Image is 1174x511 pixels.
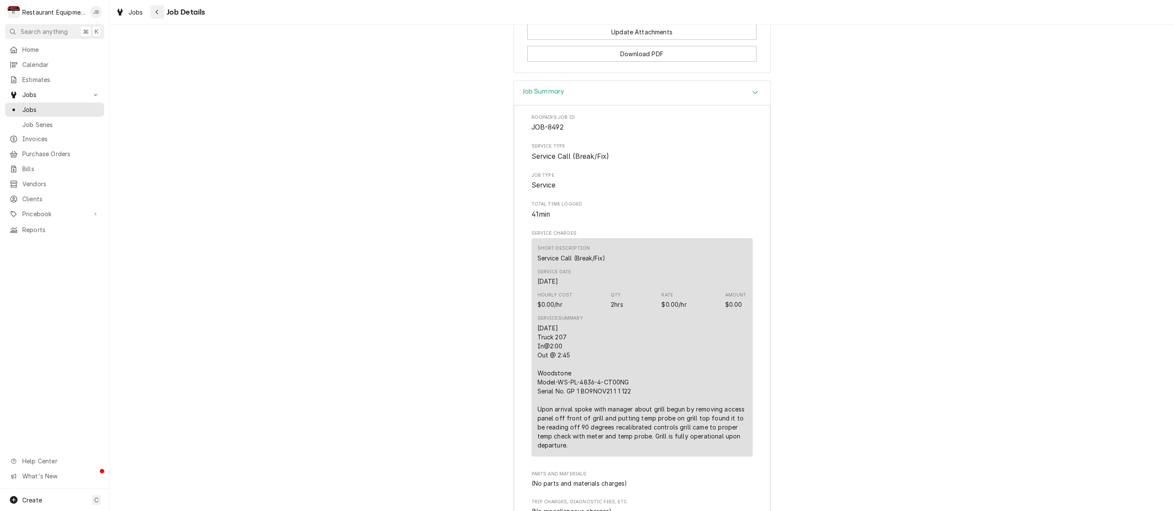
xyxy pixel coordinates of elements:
span: Clients [22,194,100,203]
div: Price [661,300,686,309]
span: Jobs [22,105,100,114]
a: Bills [5,162,104,176]
div: Cost [537,292,573,309]
span: Help Center [22,457,99,466]
span: Job Type [531,172,753,179]
div: Amount [725,292,747,299]
div: Service Charges List [531,238,753,460]
div: R [8,6,20,18]
span: JOB-8492 [531,123,564,131]
div: Amount [725,300,742,309]
button: Navigate back [150,5,164,19]
a: Jobs [5,103,104,117]
div: Price [661,292,686,309]
span: Pricebook [22,209,87,218]
span: Service Charges [531,230,753,237]
div: Button Group Row [527,18,757,40]
span: Job Details [164,6,205,18]
span: Job Type [531,180,753,190]
div: Service Charges [531,230,753,460]
button: Search anything⌘K [5,24,104,39]
a: Vendors [5,177,104,191]
span: Total Time Logged [531,209,753,220]
div: Button Group Row [527,40,757,62]
button: Download PDF [527,46,757,62]
span: Service Type [531,151,753,162]
div: Roopairs Job ID [531,114,753,133]
div: Service Summary [537,315,583,322]
span: ⌘ [83,27,89,36]
span: Roopairs Job ID [531,114,753,121]
div: JB [90,6,102,18]
span: Calendar [22,60,100,69]
div: Restaurant Equipment Diagnostics's Avatar [8,6,20,18]
span: K [95,27,99,36]
div: Rate [661,292,673,299]
div: Line Item [531,238,753,456]
span: Jobs [22,90,87,99]
span: Parts and Materials [531,471,753,478]
div: [DATE] Truck 207 In@2:00 Out @ 2:45 Woodstone Model-WS-PL-4836-4-CT00NG Serial No. GP 1 BO9NOV21 ... [537,324,747,450]
span: Search anything [21,27,68,36]
span: Service Call (Break/Fix) [531,152,610,160]
div: Parts and Materials List [531,479,753,488]
div: Service Date [537,269,571,275]
span: Total Time Logged [531,201,753,208]
div: Job Type [531,172,753,190]
span: Estimates [22,75,100,84]
span: Service [531,181,556,189]
a: Clients [5,192,104,206]
div: Qty. [611,292,622,299]
span: 41min [531,210,550,218]
span: Vendors [22,179,100,188]
div: Accordion Header [514,81,770,105]
span: Create [22,496,42,504]
a: Calendar [5,57,104,72]
span: Jobs [129,8,143,17]
a: Go to What's New [5,469,104,483]
span: Job Series [22,120,100,129]
span: Invoices [22,134,100,143]
button: Accordion Details Expand Trigger [514,81,770,105]
span: C [94,496,99,505]
div: Quantity [611,300,623,309]
div: Restaurant Equipment Diagnostics [22,8,85,17]
a: Home [5,42,104,57]
div: Amount [725,292,747,309]
span: Roopairs Job ID [531,122,753,133]
div: Hourly Cost [537,292,573,299]
div: Parts and Materials [531,471,753,488]
div: Cost [537,300,562,309]
span: Service Type [531,143,753,150]
div: Service Type [531,143,753,161]
a: Invoices [5,132,104,146]
a: Estimates [5,73,104,87]
a: Go to Jobs [5,88,104,102]
a: Reports [5,223,104,237]
div: Service Date [537,269,571,286]
span: Purchase Orders [22,149,100,158]
div: Service Date [537,277,558,286]
div: Jaired Brunty's Avatar [90,6,102,18]
button: Update Attachments [527,24,757,40]
span: Trip Charges, Diagnostic Fees, etc. [531,499,753,505]
span: Home [22,45,100,54]
a: Go to Help Center [5,454,104,468]
div: Quantity [611,292,623,309]
div: Short Description [537,254,606,263]
div: Short Description [537,245,606,262]
span: Reports [22,225,100,234]
a: Purchase Orders [5,147,104,161]
span: What's New [22,472,99,481]
div: Short Description [537,245,590,252]
span: Bills [22,164,100,173]
a: Jobs [112,5,147,19]
a: Go to Pricebook [5,207,104,221]
div: Total Time Logged [531,201,753,219]
h3: Job Summary [522,88,564,96]
a: Job Series [5,118,104,132]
